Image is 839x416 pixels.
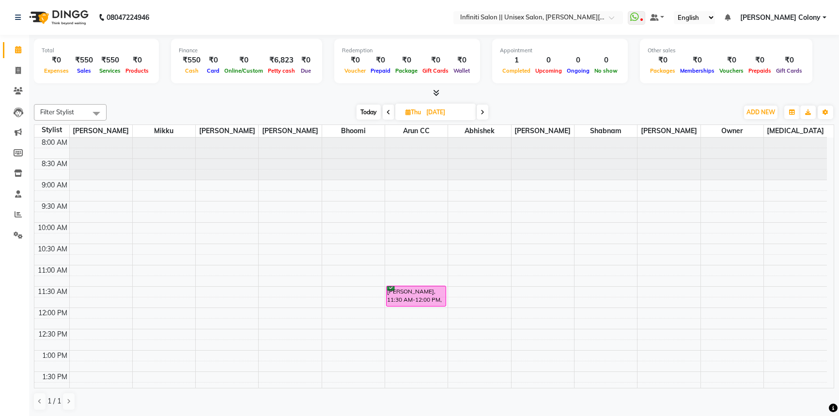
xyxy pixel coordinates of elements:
span: Filter Stylist [40,108,74,116]
span: Memberships [678,67,717,74]
div: 9:30 AM [40,201,69,212]
div: Other sales [648,46,805,55]
div: 12:30 PM [36,329,69,339]
span: Prepaids [746,67,774,74]
div: ₹0 [451,55,472,66]
button: ADD NEW [744,106,777,119]
div: [PERSON_NAME], 11:30 AM-12:00 PM, Iron / Curls [387,286,446,306]
div: 8:30 AM [40,159,69,169]
span: [MEDICAL_DATA] [764,125,827,137]
div: ₹0 [123,55,151,66]
div: 0 [564,55,592,66]
span: No show [592,67,620,74]
div: ₹0 [342,55,368,66]
span: Thu [403,108,423,116]
div: 1 [500,55,533,66]
span: [PERSON_NAME] [512,125,574,137]
div: 1:30 PM [40,372,69,382]
span: Package [393,67,420,74]
div: Redemption [342,46,472,55]
div: 11:00 AM [36,265,69,276]
div: 9:00 AM [40,180,69,190]
span: Bhoomi [322,125,385,137]
span: Upcoming [533,67,564,74]
span: [PERSON_NAME] [637,125,700,137]
span: Cash [183,67,201,74]
div: ₹550 [71,55,97,66]
span: Petty cash [265,67,297,74]
img: logo [25,4,91,31]
div: ₹0 [222,55,265,66]
b: 08047224946 [107,4,149,31]
span: 1 / 1 [47,396,61,406]
span: Services [97,67,123,74]
span: Expenses [42,67,71,74]
div: 0 [533,55,564,66]
span: [PERSON_NAME] [196,125,258,137]
div: 11:30 AM [36,287,69,297]
div: Finance [179,46,314,55]
span: Online/Custom [222,67,265,74]
span: Owner [701,125,763,137]
div: Stylist [34,125,69,135]
span: Mikku [133,125,195,137]
span: [PERSON_NAME] [259,125,321,137]
div: ₹0 [717,55,746,66]
div: ₹0 [297,55,314,66]
div: ₹0 [42,55,71,66]
span: [PERSON_NAME] [70,125,132,137]
span: Products [123,67,151,74]
div: ₹550 [97,55,123,66]
span: Shabnam [575,125,637,137]
span: [PERSON_NAME] Colony [740,13,821,23]
span: Sales [75,67,93,74]
span: Voucher [342,67,368,74]
div: ₹0 [204,55,222,66]
div: ₹0 [648,55,678,66]
div: ₹550 [179,55,204,66]
span: Wallet [451,67,472,74]
span: Completed [500,67,533,74]
div: Appointment [500,46,620,55]
span: Card [204,67,222,74]
span: Vouchers [717,67,746,74]
span: Today [357,105,381,120]
div: ₹0 [678,55,717,66]
div: 8:00 AM [40,138,69,148]
div: 0 [592,55,620,66]
div: 10:00 AM [36,223,69,233]
input: 2025-09-04 [423,105,472,120]
span: ADD NEW [746,108,775,116]
div: 12:00 PM [36,308,69,318]
span: Gift Cards [774,67,805,74]
div: ₹0 [368,55,393,66]
div: ₹0 [774,55,805,66]
div: 1:00 PM [40,351,69,361]
div: ₹0 [420,55,451,66]
div: ₹0 [746,55,774,66]
span: Gift Cards [420,67,451,74]
div: Total [42,46,151,55]
div: ₹0 [393,55,420,66]
div: ₹6,823 [265,55,297,66]
span: Arun CC [385,125,448,137]
span: Abhishek [448,125,511,137]
span: Due [298,67,313,74]
span: Prepaid [368,67,393,74]
div: 10:30 AM [36,244,69,254]
span: Packages [648,67,678,74]
span: Ongoing [564,67,592,74]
